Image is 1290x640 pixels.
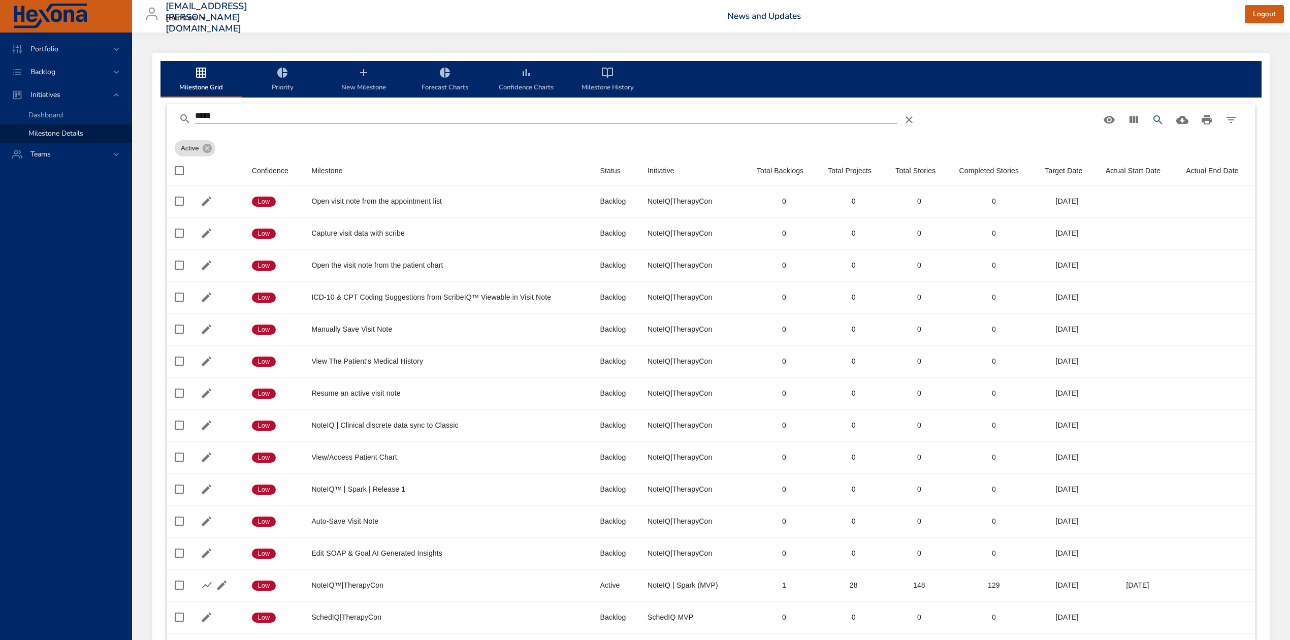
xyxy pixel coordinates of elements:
[248,67,317,93] span: Priority
[959,516,1028,526] div: 0
[757,516,812,526] div: 0
[828,228,879,238] div: 0
[311,420,584,430] div: NoteIQ | Clinical discrete data sync to Classic
[195,108,897,124] input: Search
[22,67,63,77] span: Backlog
[648,388,740,398] div: NoteIQ|TherapyCon
[252,197,276,206] span: Low
[12,4,88,29] img: Hexona
[757,228,812,238] div: 0
[959,165,1019,177] div: Sort
[167,104,1255,136] div: Table Toolbar
[252,165,288,177] div: Confidence
[252,165,296,177] span: Confidence
[895,452,943,462] div: 0
[199,322,214,337] button: Edit Milestone Details
[160,61,1262,98] div: milestone-tabs
[199,226,214,241] button: Edit Milestone Details
[959,196,1028,206] div: 0
[166,10,209,26] div: Raintree
[648,165,674,177] div: Sort
[252,613,276,622] span: Low
[252,325,276,334] span: Low
[1045,420,1089,430] div: [DATE]
[311,388,584,398] div: Resume an active visit note
[199,194,214,209] button: Edit Milestone Details
[757,484,812,494] div: 0
[600,165,621,177] div: Status
[648,580,740,590] div: NoteIQ | Spark (MVP)
[895,260,943,270] div: 0
[311,196,584,206] div: Open visit note from the appointment list
[895,196,943,206] div: 0
[311,548,584,558] div: Edit SOAP & Goal AI Generated Insights
[648,420,740,430] div: NoteIQ|TherapyCon
[600,165,621,177] div: Sort
[1219,108,1243,132] button: Filter Table
[648,612,740,622] div: SchedIQ MVP
[22,149,59,159] span: Teams
[895,580,943,590] div: 148
[828,165,872,177] div: Sort
[757,452,812,462] div: 0
[895,165,943,177] span: Total Stories
[199,482,214,497] button: Edit Milestone Details
[959,324,1028,334] div: 0
[1186,165,1238,177] div: Sort
[1045,165,1082,177] div: Target Date
[199,258,214,273] button: Edit Milestone Details
[199,514,214,529] button: Edit Milestone Details
[600,580,631,590] div: Active
[959,548,1028,558] div: 0
[828,165,879,177] span: Total Projects
[252,261,276,270] span: Low
[757,292,812,302] div: 0
[757,165,812,177] span: Total Backlogs
[895,612,943,622] div: 0
[828,324,879,334] div: 0
[199,418,214,433] button: Edit Milestone Details
[214,578,230,593] button: Edit Milestone Details
[895,420,943,430] div: 0
[1045,516,1089,526] div: [DATE]
[492,67,561,93] span: Confidence Charts
[175,143,205,153] span: Active
[1146,108,1170,132] button: Search
[959,388,1028,398] div: 0
[828,388,879,398] div: 0
[828,165,872,177] div: Total Projects
[648,260,740,270] div: NoteIQ|TherapyCon
[828,612,879,622] div: 0
[573,67,642,93] span: Milestone History
[757,324,812,334] div: 0
[828,484,879,494] div: 0
[959,292,1028,302] div: 0
[959,165,1019,177] div: Completed Stories
[22,44,67,54] span: Portfolio
[828,516,879,526] div: 0
[252,581,276,590] span: Low
[757,420,812,430] div: 0
[311,165,342,177] div: Milestone
[648,548,740,558] div: NoteIQ|TherapyCon
[828,580,879,590] div: 28
[175,140,215,156] div: Active
[1245,5,1284,24] button: Logout
[757,196,812,206] div: 0
[167,67,236,93] span: Milestone Grid
[757,548,812,558] div: 0
[895,516,943,526] div: 0
[600,260,631,270] div: Backlog
[600,228,631,238] div: Backlog
[600,196,631,206] div: Backlog
[648,516,740,526] div: NoteIQ|TherapyCon
[959,484,1028,494] div: 0
[895,165,936,177] div: Sort
[1045,452,1089,462] div: [DATE]
[600,356,631,366] div: Backlog
[1121,108,1146,132] button: View Columns
[1045,260,1089,270] div: [DATE]
[1106,165,1160,177] div: Sort
[252,293,276,302] span: Low
[311,165,342,177] div: Sort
